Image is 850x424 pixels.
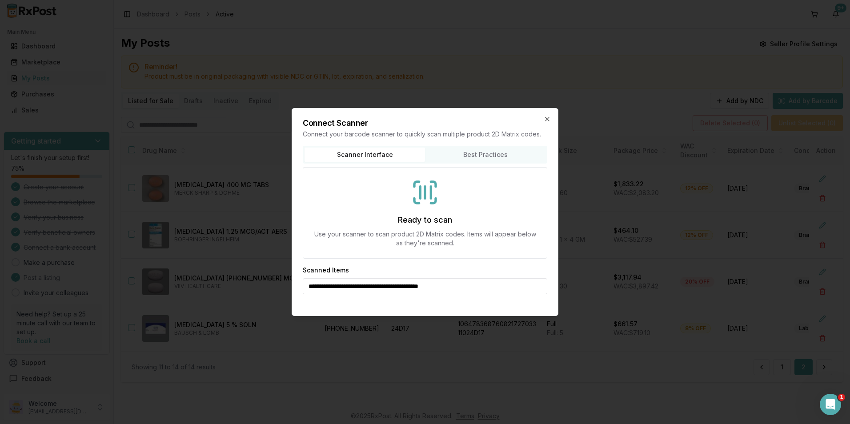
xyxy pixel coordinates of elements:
button: Best Practices [425,148,545,162]
h3: Ready to scan [398,214,452,226]
button: Scanner Interface [305,148,425,162]
span: 1 [838,394,845,401]
p: Use your scanner to scan product 2D Matrix codes. Items will appear below as they're scanned. [314,230,536,248]
h3: Scanned Items [303,266,349,275]
h2: Connect Scanner [303,119,547,127]
iframe: Intercom live chat [820,394,841,415]
p: Connect your barcode scanner to quickly scan multiple product 2D Matrix codes. [303,130,547,139]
